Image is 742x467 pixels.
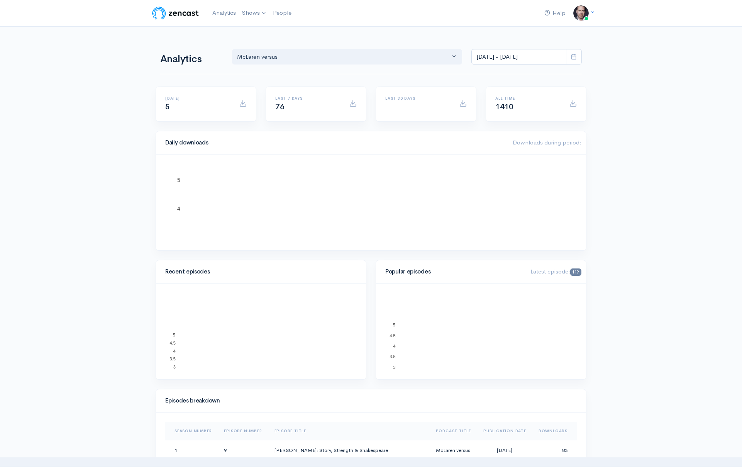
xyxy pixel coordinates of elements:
h6: Last 30 days [385,96,450,100]
img: ZenCast Logo [151,5,200,21]
svg: A chart. [165,164,577,241]
a: Help [541,5,569,22]
text: 3 [393,365,396,369]
a: Analytics [209,5,239,21]
a: People [270,5,295,21]
td: [PERSON_NAME]: Story, Strength & Shakespeare [268,440,430,460]
th: Sort column [218,422,268,440]
text: 4 [177,205,180,211]
span: Latest episode: [530,268,581,275]
text: 3 [173,365,176,369]
h6: Last 7 days [275,96,340,100]
svg: A chart. [385,293,577,370]
h1: Analytics [160,54,223,65]
text: 4.5 [390,333,395,338]
td: McLaren versus [430,440,477,460]
span: 119 [570,268,581,276]
h6: [DATE] [165,96,230,100]
iframe: gist-messenger-bubble-iframe [716,441,734,459]
span: 76 [275,102,284,112]
button: McLaren versus [232,49,462,65]
text: 5 [177,177,180,183]
td: [DATE] [477,440,532,460]
text: 5 [393,323,395,327]
a: Shows [239,5,270,22]
span: Downloads during period: [513,139,581,146]
td: 1 [165,440,218,460]
text: 3.5 [390,354,395,359]
text: 4 [393,344,396,348]
td: 9 [218,440,268,460]
h4: Daily downloads [165,139,503,146]
svg: A chart. [165,293,357,370]
span: 5 [165,102,170,112]
img: ... [573,5,589,21]
h4: Recent episodes [165,268,352,275]
div: McLaren versus [237,53,450,61]
td: 83 [532,440,577,460]
span: 1410 [495,102,513,112]
text: 3.5 [170,357,176,361]
text: 5 [173,332,175,337]
th: Sort column [477,422,532,440]
h4: Popular episodes [385,268,521,275]
th: Sort column [430,422,477,440]
text: 4.5 [170,340,176,345]
h6: All time [495,96,560,100]
input: analytics date range selector [471,49,566,65]
h4: Episodes breakdown [165,397,572,404]
th: Sort column [165,422,218,440]
text: 4 [173,348,176,353]
th: Sort column [268,422,430,440]
th: Sort column [532,422,577,440]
